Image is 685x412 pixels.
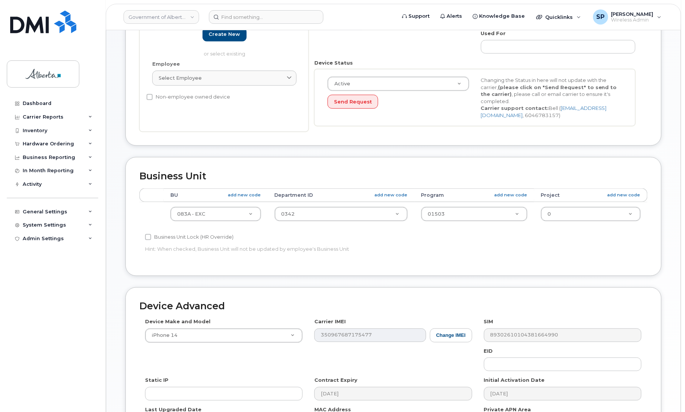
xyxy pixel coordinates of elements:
[468,9,530,24] a: Knowledge Base
[152,50,297,57] p: or select existing
[171,207,261,221] a: 083A - EXC
[228,192,261,198] a: add new code
[430,329,472,343] button: Change IMEI
[495,192,527,198] a: add new code
[531,9,586,25] div: Quicklinks
[124,10,199,24] a: Government of Alberta (GOA)
[548,211,551,217] span: 0
[397,9,435,24] a: Support
[481,105,607,118] a: [EMAIL_ADDRESS][DOMAIN_NAME]
[447,12,462,20] span: Alerts
[147,332,178,339] span: iPhone 14
[375,192,408,198] a: add new code
[147,93,230,102] label: Non-employee owned device
[481,30,506,37] label: Used For
[328,77,469,91] a: Active
[152,71,297,86] a: Select employee
[541,207,640,221] a: 0
[435,9,468,24] a: Alerts
[484,348,493,355] label: EID
[147,94,153,100] input: Non-employee owned device
[139,171,648,182] h2: Business Unit
[481,84,617,97] strong: (please click on "Send Request" to send to the carrier)
[484,377,545,384] label: Initial Activation Date
[209,10,323,24] input: Find something...
[330,80,350,87] span: Active
[152,60,180,68] label: Employee
[314,318,346,326] label: Carrier IMEI
[177,211,205,217] span: 083A - EXC
[534,188,648,202] th: Project
[484,318,493,326] label: SIM
[159,74,202,82] span: Select employee
[145,234,151,240] input: Business Unit Lock (HR Override)
[588,9,667,25] div: Susannah Parlee
[145,318,210,326] label: Device Make and Model
[611,17,654,23] span: Wireless Admin
[145,233,233,242] label: Business Unit Lock (HR Override)
[164,188,268,202] th: BU
[268,188,414,202] th: Department ID
[203,28,247,42] a: Create new
[145,329,302,343] a: iPhone 14
[408,12,430,20] span: Support
[481,105,549,111] strong: Carrier support contact:
[475,77,628,119] div: Changing the Status in here will not update with the carrier, , please call or email carrier to e...
[281,211,295,217] span: 0342
[145,377,169,384] label: Static IP
[422,207,527,221] a: 01503
[479,12,525,20] span: Knowledge Base
[139,301,648,312] h2: Device Advanced
[414,188,534,202] th: Program
[314,59,353,66] label: Device Status
[608,192,640,198] a: add new code
[428,211,445,217] span: 01503
[597,12,605,22] span: SP
[611,11,654,17] span: [PERSON_NAME]
[328,95,378,109] button: Send Request
[314,377,357,384] label: Contract Expiry
[546,14,573,20] span: Quicklinks
[275,207,407,221] a: 0342
[145,245,472,253] p: Hint: When checked, Business Unit will not be updated by employee's Business Unit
